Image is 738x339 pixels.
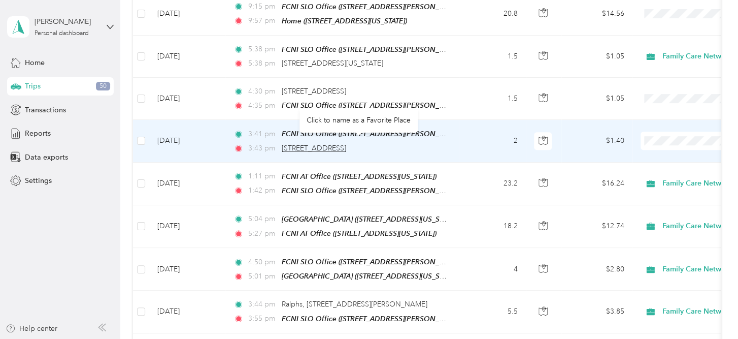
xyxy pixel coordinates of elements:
td: 1.5 [459,78,526,120]
td: [DATE] [149,205,225,248]
span: FCNI SLO Office ([STREET_ADDRESS][PERSON_NAME][US_STATE]) [282,187,499,195]
span: 4:35 pm [248,100,277,111]
span: 5:27 pm [248,228,277,239]
span: Data exports [25,152,68,163]
td: [DATE] [149,36,225,78]
span: [STREET_ADDRESS][US_STATE] [282,59,383,68]
td: $3.85 [561,291,632,333]
span: 3:55 pm [248,313,277,324]
span: 5:04 pm [248,213,277,225]
span: [GEOGRAPHIC_DATA] ([STREET_ADDRESS][US_STATE]) [282,272,458,281]
td: [DATE] [149,120,225,162]
span: Reports [25,128,51,139]
span: FCNI AT Office ([STREET_ADDRESS][US_STATE]) [282,172,437,180]
td: $1.05 [561,78,632,120]
div: Click to name as a Favorite Place [299,108,418,133]
span: 5:38 pm [248,44,277,55]
span: Transactions [25,105,66,115]
div: Personal dashboard [35,30,89,37]
span: 5:38 pm [248,58,277,69]
td: [DATE] [149,291,225,333]
td: $16.24 [561,163,632,205]
span: FCNI SLO Office ([STREET_ADDRESS][PERSON_NAME][US_STATE]) [282,315,499,323]
span: Home [25,57,45,68]
td: $1.05 [561,36,632,78]
span: Settings [25,175,52,186]
span: 3:43 pm [248,143,277,154]
span: FCNI SLO Office ([STREET_ADDRESS][PERSON_NAME][US_STATE]) [282,101,499,110]
td: [DATE] [149,248,225,291]
td: [DATE] [149,78,225,120]
span: FCNI AT Office ([STREET_ADDRESS][US_STATE]) [282,229,437,237]
td: 23.2 [459,163,526,205]
td: [DATE] [149,163,225,205]
span: 50 [96,82,110,91]
span: 1:42 pm [248,185,277,196]
span: 9:15 pm [248,1,277,12]
span: [STREET_ADDRESS] [282,144,346,152]
span: 9:57 pm [248,15,277,26]
span: 4:30 pm [248,86,277,97]
span: [GEOGRAPHIC_DATA] ([STREET_ADDRESS][US_STATE]) [282,215,458,224]
td: $12.74 [561,205,632,248]
span: FCNI SLO Office ([STREET_ADDRESS][PERSON_NAME][US_STATE]) [282,258,499,266]
span: FCNI SLO Office ([STREET_ADDRESS][PERSON_NAME][US_STATE]) [282,45,499,54]
td: 5.5 [459,291,526,333]
iframe: Everlance-gr Chat Button Frame [681,282,738,339]
td: 2 [459,120,526,162]
td: $2.80 [561,248,632,291]
td: $1.40 [561,120,632,162]
span: Home ([STREET_ADDRESS][US_STATE]) [282,17,407,25]
span: FCNI SLO Office ([STREET_ADDRESS][PERSON_NAME][US_STATE]) [282,130,499,138]
span: Ralphs, [STREET_ADDRESS][PERSON_NAME] [282,300,427,309]
div: [PERSON_NAME] [35,16,98,27]
td: 18.2 [459,205,526,248]
span: 4:50 pm [248,257,277,268]
span: [STREET_ADDRESS] [282,87,346,96]
span: 1:11 pm [248,171,277,182]
span: Trips [25,81,41,91]
button: Help center [6,323,57,334]
td: 4 [459,248,526,291]
td: 1.5 [459,36,526,78]
span: 3:44 pm [248,299,277,310]
span: 5:01 pm [248,271,277,282]
span: 3:41 pm [248,129,277,140]
span: FCNI SLO Office ([STREET_ADDRESS][PERSON_NAME][US_STATE]) [282,3,499,11]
